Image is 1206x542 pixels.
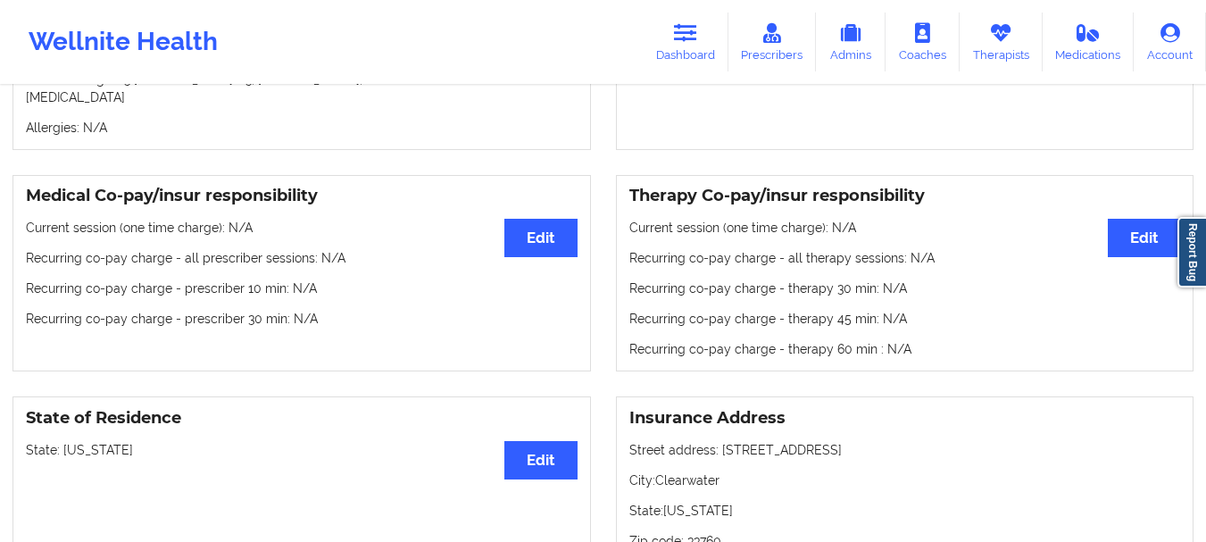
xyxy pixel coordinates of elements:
p: Current session (one time charge): N/A [629,219,1181,237]
a: Therapists [960,13,1043,71]
p: State: [US_STATE] [629,502,1181,520]
a: Report Bug [1177,217,1206,288]
button: Edit [1108,219,1180,257]
a: Coaches [886,13,960,71]
a: Prescribers [728,13,817,71]
p: Recurring co-pay charge - therapy 45 min : N/A [629,310,1181,328]
p: Current session (one time charge): N/A [26,219,578,237]
a: Dashboard [643,13,728,71]
p: Recurring co-pay charge - prescriber 10 min : N/A [26,279,578,297]
h3: State of Residence [26,408,578,429]
button: Edit [504,219,577,257]
p: Recurring co-pay charge - therapy 30 min : N/A [629,279,1181,297]
h3: Medical Co-pay/insur responsibility [26,186,578,206]
p: Recurring co-pay charge - all prescriber sessions : N/A [26,249,578,267]
p: Recurring co-pay charge - prescriber 30 min : N/A [26,310,578,328]
p: Street address: [STREET_ADDRESS] [629,441,1181,459]
a: Medications [1043,13,1135,71]
button: Edit [504,441,577,479]
a: Admins [816,13,886,71]
p: City: Clearwater [629,471,1181,489]
h3: Insurance Address [629,408,1181,429]
p: State: [US_STATE] [26,441,578,459]
p: Recurring co-pay charge - all therapy sessions : N/A [629,249,1181,267]
h3: Therapy Co-pay/insur responsibility [629,186,1181,206]
p: Recurring co-pay charge - therapy 60 min : N/A [629,340,1181,358]
a: Account [1134,13,1206,71]
p: Allergies: N/A [26,119,578,137]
